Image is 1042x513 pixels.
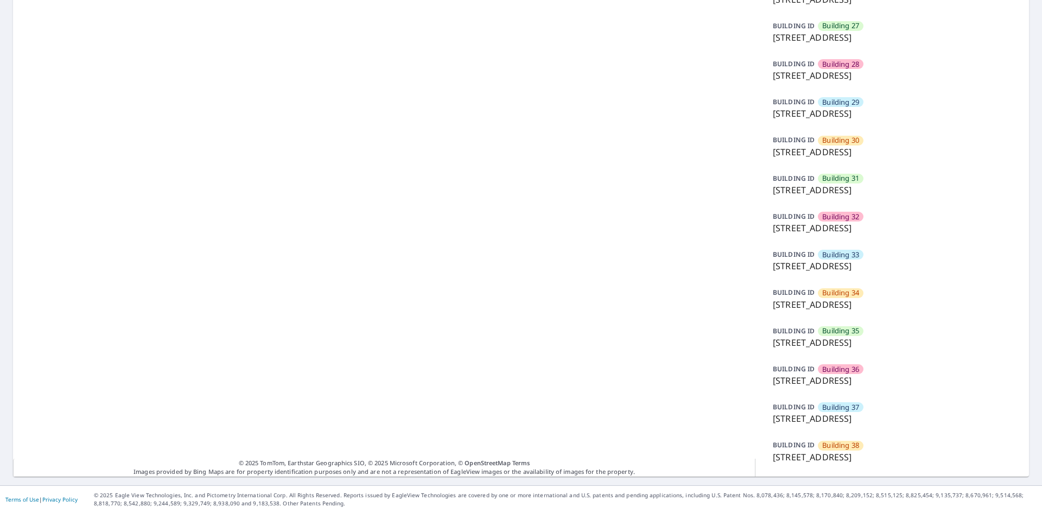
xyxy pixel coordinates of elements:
[773,364,815,373] p: BUILDING ID
[773,21,815,30] p: BUILDING ID
[773,31,1012,44] p: [STREET_ADDRESS]
[773,250,815,259] p: BUILDING ID
[822,288,859,298] span: Building 34
[822,173,859,183] span: Building 31
[465,459,510,467] a: OpenStreetMap
[773,336,1012,349] p: [STREET_ADDRESS]
[5,496,78,503] p: |
[773,326,815,335] p: BUILDING ID
[773,221,1012,235] p: [STREET_ADDRESS]
[822,364,859,375] span: Building 36
[773,59,815,68] p: BUILDING ID
[773,440,815,449] p: BUILDING ID
[822,402,859,413] span: Building 37
[822,440,859,451] span: Building 38
[822,59,859,69] span: Building 28
[512,459,530,467] a: Terms
[773,97,815,106] p: BUILDING ID
[42,496,78,503] a: Privacy Policy
[773,298,1012,311] p: [STREET_ADDRESS]
[773,374,1012,387] p: [STREET_ADDRESS]
[239,459,530,468] span: © 2025 TomTom, Earthstar Geographics SIO, © 2025 Microsoft Corporation, ©
[773,451,1012,464] p: [STREET_ADDRESS]
[773,174,815,183] p: BUILDING ID
[822,21,859,31] span: Building 27
[773,288,815,297] p: BUILDING ID
[94,491,1037,508] p: © 2025 Eagle View Technologies, Inc. and Pictometry International Corp. All Rights Reserved. Repo...
[773,412,1012,425] p: [STREET_ADDRESS]
[773,145,1012,159] p: [STREET_ADDRESS]
[773,212,815,221] p: BUILDING ID
[822,97,859,107] span: Building 29
[773,107,1012,120] p: [STREET_ADDRESS]
[822,135,859,145] span: Building 30
[13,459,755,477] p: Images provided by Bing Maps are for property identification purposes only and are not a represen...
[822,212,859,222] span: Building 32
[773,135,815,144] p: BUILDING ID
[773,69,1012,82] p: [STREET_ADDRESS]
[822,250,859,260] span: Building 33
[773,259,1012,273] p: [STREET_ADDRESS]
[5,496,39,503] a: Terms of Use
[773,402,815,411] p: BUILDING ID
[773,183,1012,197] p: [STREET_ADDRESS]
[822,326,859,336] span: Building 35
